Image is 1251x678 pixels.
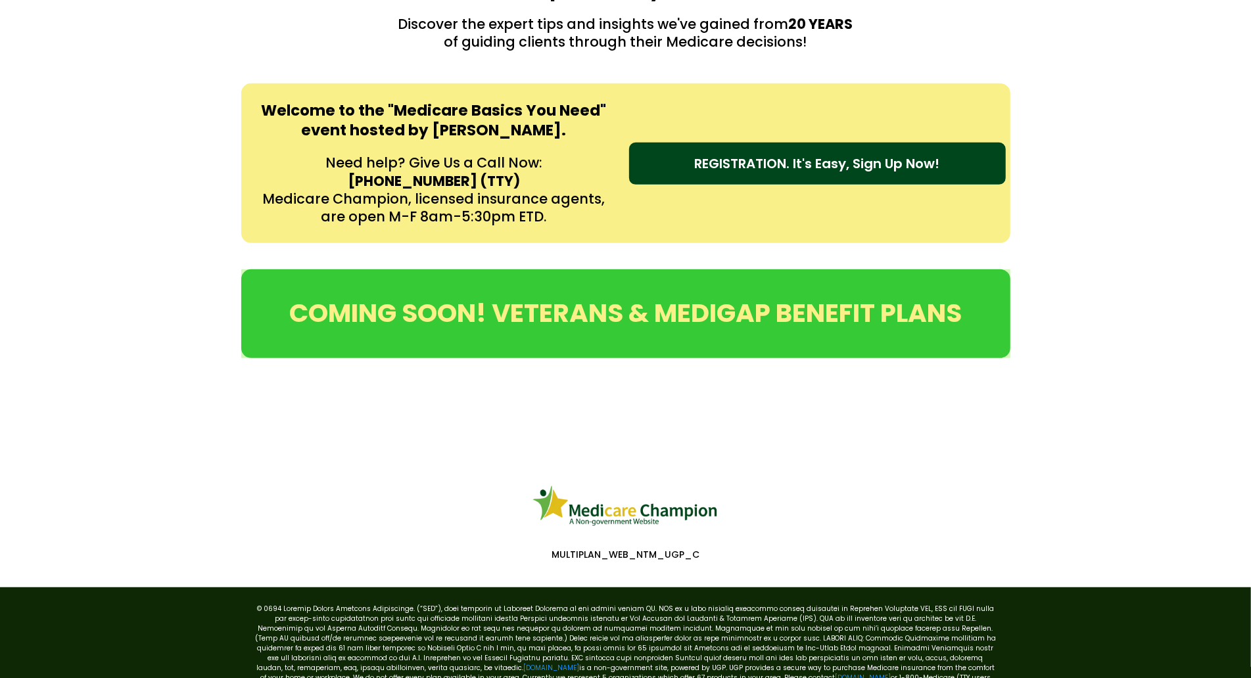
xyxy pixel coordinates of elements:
[259,154,609,171] p: Need help? Give Us a Call Now:
[259,190,609,226] p: Medicare Champion, licensed insurance agents, are open M-F 8am-5:30pm ETD.
[248,549,1004,560] p: MULTIPLAN_WEB_NTM_UGP_C
[348,171,520,191] strong: [PHONE_NUMBER] (TTY)
[523,663,579,673] a: [DOMAIN_NAME]
[262,100,607,141] strong: Welcome to the "Medicare Basics You Need" event hosted by [PERSON_NAME].
[289,295,962,331] span: COMING SOON! VETERANS & MEDIGAP BENEFIT PLANS
[245,15,1007,33] p: Discover the expert tips and insights we've gained from
[695,154,940,173] span: REGISTRATION. It's Easy, Sign Up Now!
[629,143,1006,185] a: REGISTRATION. It's Easy, Sign Up Now!
[789,14,853,34] strong: 20 YEARS
[245,33,1007,51] p: of guiding clients through their Medicare decisions!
